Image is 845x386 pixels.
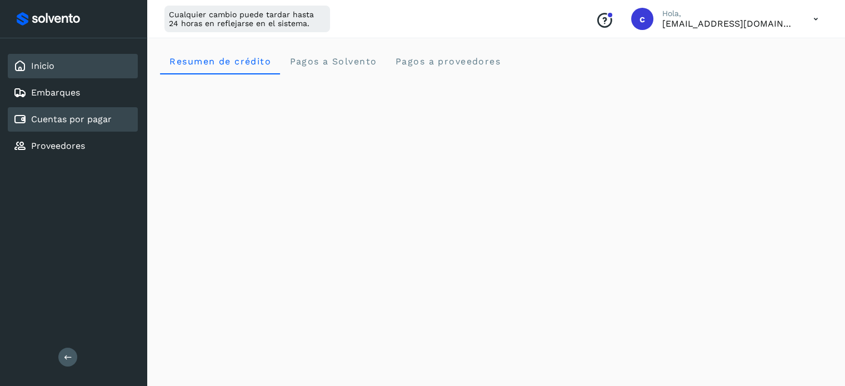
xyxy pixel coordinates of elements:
[164,6,330,32] div: Cualquier cambio puede tardar hasta 24 horas en reflejarse en el sistema.
[8,54,138,78] div: Inicio
[31,87,80,98] a: Embarques
[662,18,796,29] p: cxp1@53cargo.com
[31,141,85,151] a: Proveedores
[8,81,138,105] div: Embarques
[31,61,54,71] a: Inicio
[394,56,501,67] span: Pagos a proveedores
[169,56,271,67] span: Resumen de crédito
[289,56,377,67] span: Pagos a Solvento
[662,9,796,18] p: Hola,
[31,114,112,124] a: Cuentas por pagar
[8,134,138,158] div: Proveedores
[8,107,138,132] div: Cuentas por pagar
